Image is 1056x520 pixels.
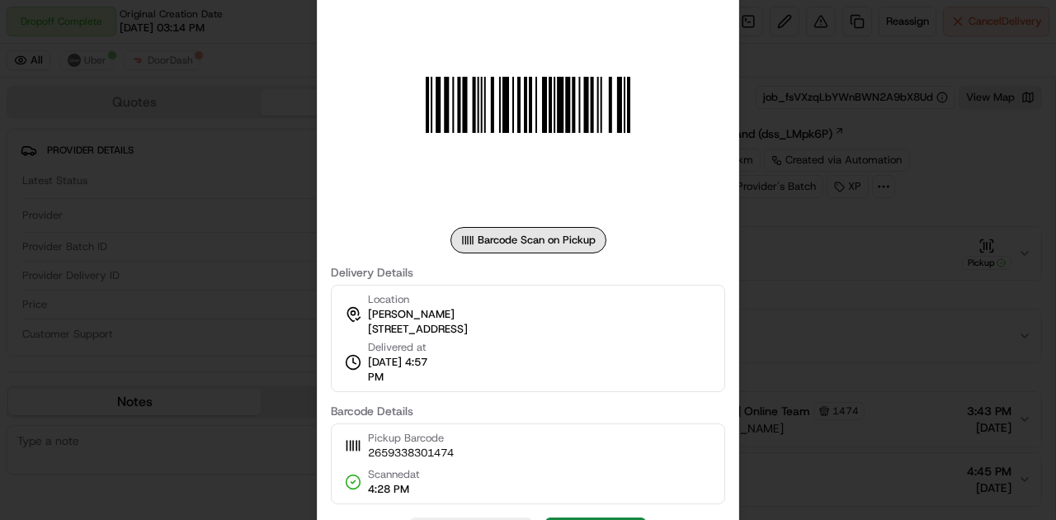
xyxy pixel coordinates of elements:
span: [DATE] 4:57 PM [368,355,444,385]
span: Pickup Barcode [368,431,454,446]
span: Scanned at [368,467,420,482]
span: 2659338301474 [368,446,454,461]
span: Location [368,292,409,307]
span: Delivered at [368,340,444,355]
label: Barcode Details [331,405,725,417]
div: Barcode Scan on Pickup [450,227,606,253]
span: [PERSON_NAME] [368,307,455,322]
span: [STREET_ADDRESS] [368,322,468,337]
span: 4:28 PM [368,482,420,497]
label: Delivery Details [331,267,725,278]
